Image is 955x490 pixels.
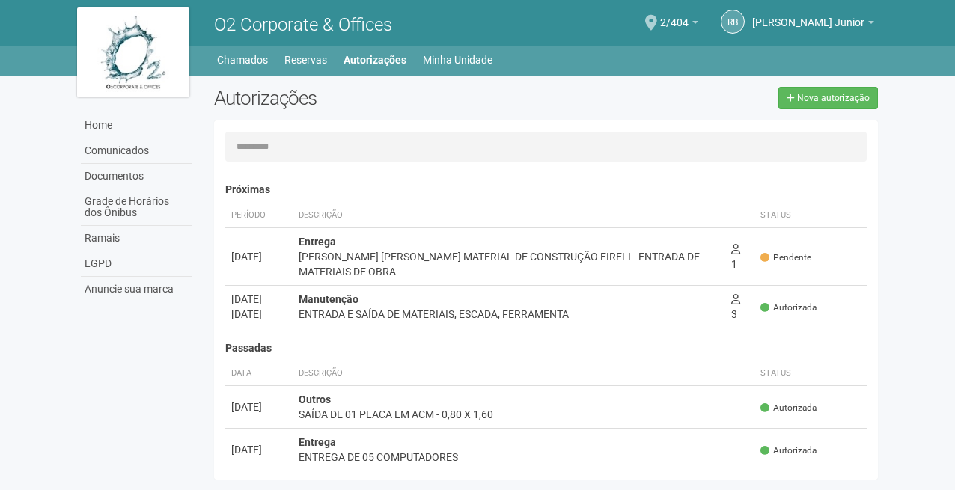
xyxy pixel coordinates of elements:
[344,49,406,70] a: Autorizações
[760,251,811,264] span: Pendente
[284,49,327,70] a: Reservas
[299,249,719,279] div: [PERSON_NAME] [PERSON_NAME] MATERIAL DE CONSTRUÇÃO EIRELI - ENTRADA DE MATERIAIS DE OBRA
[660,2,689,28] span: 2/404
[423,49,492,70] a: Minha Unidade
[778,87,878,109] a: Nova autorização
[81,189,192,226] a: Grade de Horários dos Ônibus
[299,236,336,248] strong: Entrega
[760,402,817,414] span: Autorizada
[231,399,287,414] div: [DATE]
[225,184,867,195] h4: Próximas
[231,307,287,322] div: [DATE]
[760,444,817,457] span: Autorizada
[77,7,189,97] img: logo.jpg
[214,14,392,35] span: O2 Corporate & Offices
[81,226,192,251] a: Ramais
[81,138,192,164] a: Comunicados
[299,293,358,305] strong: Manutenção
[760,301,817,314] span: Autorizada
[752,2,864,28] span: Raul Barrozo da Motta Junior
[797,93,870,103] span: Nova autorização
[299,393,331,405] strong: Outros
[299,307,719,322] div: ENTRADA E SAÍDA DE MATERIAIS, ESCADA, FERRAMENTA
[231,442,287,457] div: [DATE]
[752,19,874,31] a: [PERSON_NAME] Junior
[721,10,745,34] a: RB
[299,450,748,465] div: ENTREGA DE 05 COMPUTADORES
[299,436,336,448] strong: Entrega
[225,343,867,354] h4: Passadas
[81,277,192,301] a: Anuncie sua marca
[225,203,293,228] th: Período
[81,113,192,138] a: Home
[299,407,748,422] div: SAÍDA DE 01 PLACA EM ACM - 0,80 X 1,60
[81,251,192,277] a: LGPD
[81,164,192,189] a: Documentos
[231,292,287,307] div: [DATE]
[731,293,740,320] span: 3
[660,19,698,31] a: 2/404
[217,49,268,70] a: Chamados
[754,361,867,386] th: Status
[293,361,754,386] th: Descrição
[293,203,725,228] th: Descrição
[214,87,534,109] h2: Autorizações
[225,361,293,386] th: Data
[754,203,867,228] th: Status
[231,249,287,264] div: [DATE]
[731,243,740,270] span: 1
